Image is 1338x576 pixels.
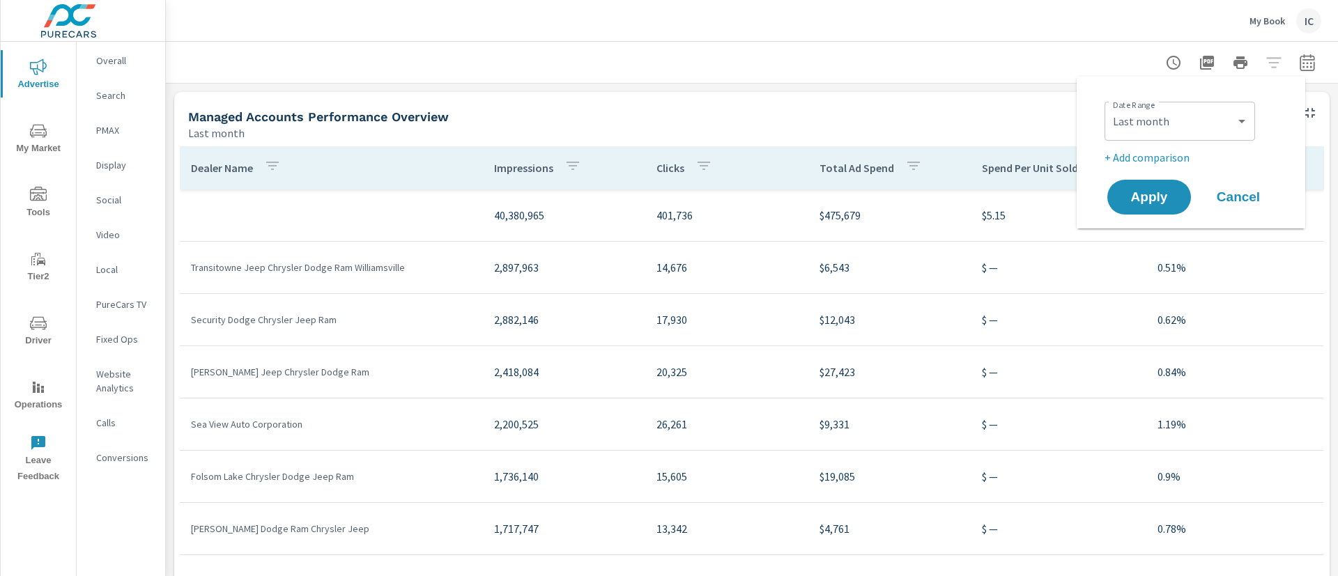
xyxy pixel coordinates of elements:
[982,311,1135,328] p: $ —
[96,416,154,430] p: Calls
[77,329,165,350] div: Fixed Ops
[656,311,797,328] p: 17,930
[96,367,154,395] p: Website Analytics
[494,161,553,175] p: Impressions
[191,260,472,274] p: Transitowne Jeep Chrysler Dodge Ram Williamsville
[1296,8,1321,33] div: IC
[5,379,72,413] span: Operations
[820,259,960,276] p: $6,543
[820,364,960,380] p: $27,423
[1293,49,1321,77] button: Select Date Range
[96,123,154,137] p: PMAX
[77,224,165,245] div: Video
[77,259,165,280] div: Local
[96,332,154,346] p: Fixed Ops
[191,522,472,536] p: [PERSON_NAME] Dodge Ram Chrysler Jeep
[1249,15,1285,27] p: My Book
[494,364,634,380] p: 2,418,084
[1158,364,1312,380] p: 0.84%
[820,311,960,328] p: $12,043
[1105,149,1283,166] p: + Add comparison
[1121,191,1177,203] span: Apply
[191,313,472,327] p: Security Dodge Chrysler Jeep Ram
[96,228,154,242] p: Video
[1210,191,1266,203] span: Cancel
[656,416,797,433] p: 26,261
[494,259,634,276] p: 2,897,963
[656,259,797,276] p: 14,676
[5,123,72,157] span: My Market
[656,520,797,537] p: 13,342
[1158,520,1312,537] p: 0.78%
[1193,49,1221,77] button: "Export Report to PDF"
[77,85,165,106] div: Search
[96,88,154,102] p: Search
[820,416,960,433] p: $9,331
[77,189,165,210] div: Social
[96,54,154,68] p: Overall
[494,207,634,224] p: 40,380,965
[982,520,1135,537] p: $ —
[77,294,165,315] div: PureCars TV
[656,468,797,485] p: 15,605
[188,125,245,141] p: Last month
[494,311,634,328] p: 2,882,146
[5,251,72,285] span: Tier2
[5,187,72,221] span: Tools
[820,207,960,224] p: $475,679
[191,469,472,483] p: Folsom Lake Chrysler Dodge Jeep Ram
[1,42,76,490] div: nav menu
[982,207,1135,224] p: $5.15
[494,416,634,433] p: 2,200,525
[77,50,165,71] div: Overall
[1158,468,1312,485] p: 0.9%
[77,364,165,398] div: Website Analytics
[1158,311,1312,328] p: 0.62%
[188,109,449,124] h5: Managed Accounts Performance Overview
[982,364,1135,380] p: $ —
[1197,180,1280,215] button: Cancel
[77,447,165,468] div: Conversions
[96,193,154,207] p: Social
[982,416,1135,433] p: $ —
[982,161,1078,175] p: Spend Per Unit Sold
[982,468,1135,485] p: $ —
[656,364,797,380] p: 20,325
[191,365,472,379] p: [PERSON_NAME] Jeep Chrysler Dodge Ram
[5,435,72,485] span: Leave Feedback
[96,297,154,311] p: PureCars TV
[1158,259,1312,276] p: 0.51%
[820,468,960,485] p: $19,085
[1107,180,1191,215] button: Apply
[191,417,472,431] p: Sea View Auto Corporation
[77,155,165,176] div: Display
[5,315,72,349] span: Driver
[96,263,154,277] p: Local
[96,158,154,172] p: Display
[191,161,253,175] p: Dealer Name
[820,520,960,537] p: $4,761
[77,412,165,433] div: Calls
[494,520,634,537] p: 1,717,747
[656,207,797,224] p: 401,736
[1299,102,1321,124] button: Minimize Widget
[820,161,894,175] p: Total Ad Spend
[77,120,165,141] div: PMAX
[494,468,634,485] p: 1,736,140
[5,59,72,93] span: Advertise
[656,161,684,175] p: Clicks
[96,451,154,465] p: Conversions
[982,259,1135,276] p: $ —
[1158,416,1312,433] p: 1.19%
